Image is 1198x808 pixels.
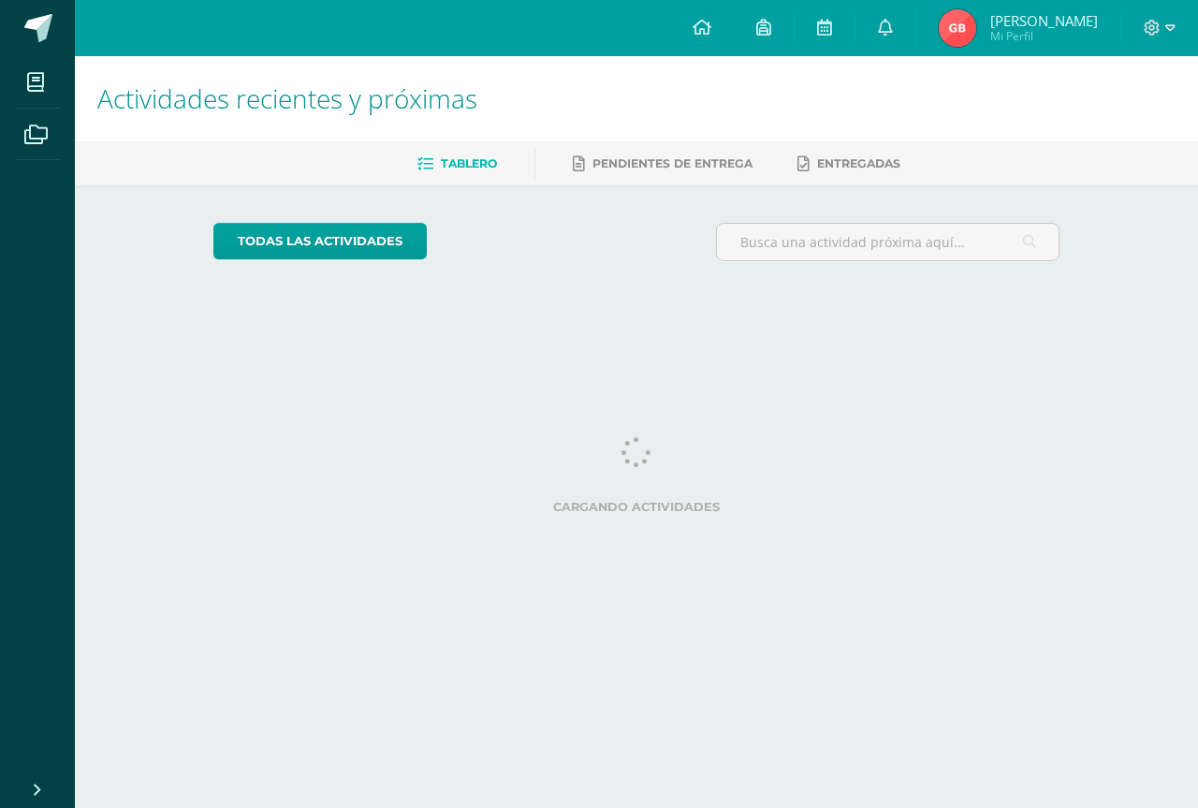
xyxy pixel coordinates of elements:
span: [PERSON_NAME] [990,11,1098,30]
span: Tablero [441,156,497,170]
span: Entregadas [817,156,900,170]
img: 9185c66dc9726b1477dadf30fab59419.png [939,9,976,47]
a: todas las Actividades [213,223,427,259]
span: Actividades recientes y próximas [97,81,477,116]
label: Cargando actividades [213,500,1060,514]
span: Pendientes de entrega [592,156,752,170]
input: Busca una actividad próxima aquí... [717,224,1059,260]
a: Entregadas [797,149,900,179]
span: Mi Perfil [990,28,1098,44]
a: Pendientes de entrega [573,149,752,179]
a: Tablero [417,149,497,179]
